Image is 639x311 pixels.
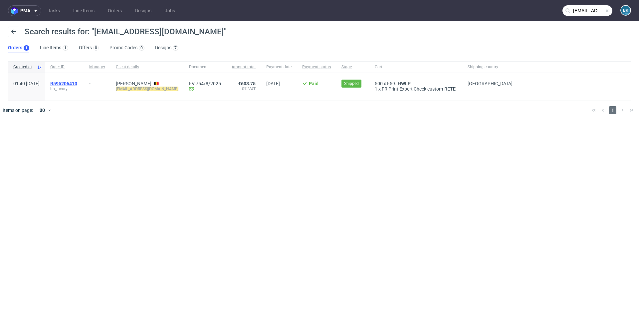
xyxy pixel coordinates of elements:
span: Manager [89,64,105,70]
span: Amount total [232,64,256,70]
figcaption: BK [621,6,630,15]
span: Cart [375,64,457,70]
a: Tasks [44,5,64,16]
div: 30 [36,106,48,115]
a: HWLP [396,81,412,86]
div: - [89,78,105,86]
div: 0 [140,46,143,50]
mark: [EMAIL_ADDRESS][DOMAIN_NAME] [116,87,178,91]
span: €603.75 [238,81,256,86]
button: pma [8,5,41,16]
span: Shipped [344,81,359,87]
a: Jobs [161,5,179,16]
a: Orders [104,5,126,16]
a: FV 754/8/2025 [189,81,221,86]
span: 1 [609,106,616,114]
span: Document [189,64,221,70]
span: 500 [375,81,383,86]
span: 01:40 [DATE] [13,81,40,86]
span: hb_luxury [50,86,79,92]
a: Promo Codes0 [109,43,144,53]
div: 7 [174,46,177,50]
a: Designs [131,5,155,16]
span: Created at [13,64,34,70]
span: [DATE] [266,81,280,86]
span: F59. [387,81,396,86]
div: 0 [95,46,97,50]
span: Stage [341,64,364,70]
span: Paid [309,81,319,86]
a: [PERSON_NAME] [116,81,151,86]
span: Order ID [50,64,79,70]
span: 0% VAT [232,86,256,92]
a: Line Items1 [40,43,68,53]
a: R595206410 [50,81,79,86]
span: Payment date [266,64,292,70]
span: Search results for: "[EMAIL_ADDRESS][DOMAIN_NAME]" [25,27,227,36]
a: Orders1 [8,43,29,53]
span: pma [20,8,30,13]
span: R595206410 [50,81,77,86]
span: FR Print Expert Check custom [382,86,443,92]
a: RETE [443,86,457,92]
div: x [375,81,457,86]
div: 1 [64,46,67,50]
span: Client details [116,64,178,70]
span: 1 [375,86,377,92]
a: Designs7 [155,43,178,53]
a: Line Items [69,5,99,16]
div: 1 [25,46,28,50]
span: Items on page: [3,107,33,114]
div: x [375,86,457,92]
img: logo [11,7,20,15]
a: Offers0 [79,43,99,53]
span: Shipping country [468,64,513,70]
span: [GEOGRAPHIC_DATA] [468,81,513,86]
span: Payment status [302,64,331,70]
